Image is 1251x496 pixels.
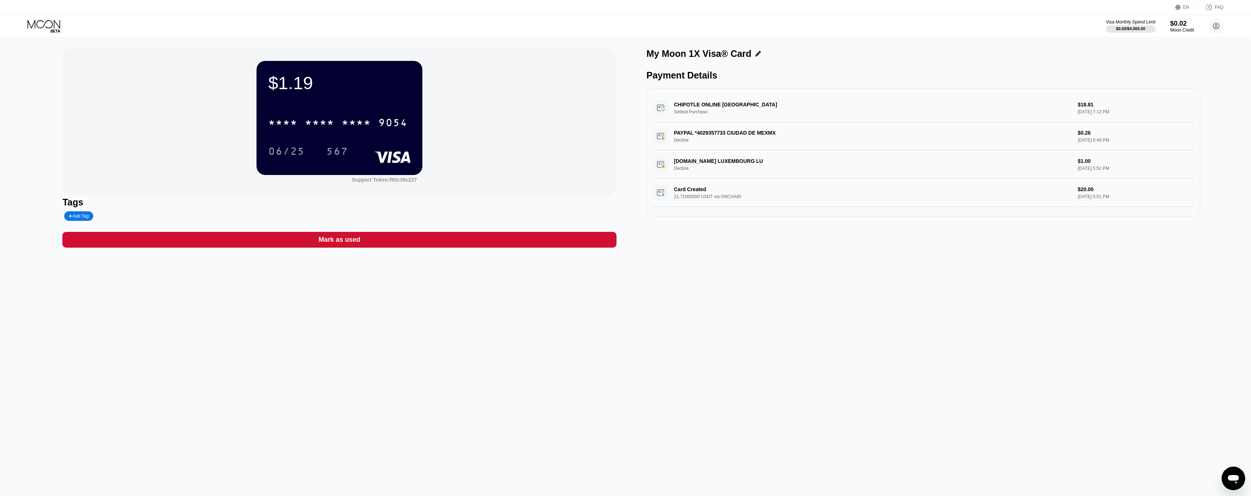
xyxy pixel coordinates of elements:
[321,142,354,160] div: 567
[319,236,360,244] div: Mark as used
[326,146,348,158] div: 567
[1106,19,1155,33] div: Visa Monthly Spend Limit$0.00/$4,000.00
[352,177,417,183] div: Support Token: f93c39c227
[1116,26,1145,31] div: $0.00 / $4,000.00
[1175,4,1198,11] div: EN
[647,70,1200,81] div: Payment Details
[1106,19,1155,25] div: Visa Monthly Spend Limit
[647,48,752,59] div: My Moon 1X Visa® Card
[1183,5,1189,10] div: EN
[352,177,417,183] div: Support Token:f93c39c227
[69,214,88,219] div: Add Tag
[268,146,305,158] div: 06/25
[268,73,411,93] div: $1.19
[62,197,616,208] div: Tags
[1170,20,1194,33] div: $0.02Moon Credit
[1215,5,1223,10] div: FAQ
[1170,20,1194,28] div: $0.02
[1170,28,1194,33] div: Moon Credit
[62,232,616,248] div: Mark as used
[263,142,310,160] div: 06/25
[1198,4,1223,11] div: FAQ
[1222,467,1245,490] iframe: Button to launch messaging window
[378,118,408,130] div: 9054
[64,211,93,221] div: Add Tag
